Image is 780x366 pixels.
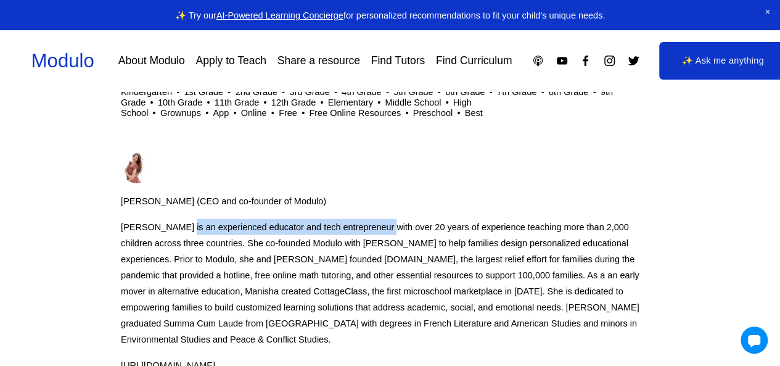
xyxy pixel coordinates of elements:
a: Preschool [413,108,453,118]
a: Instagram [603,54,616,67]
a: Free [279,108,297,118]
a: 4th Grade [342,87,381,97]
a: Modulo [31,50,94,72]
a: YouTube [556,54,569,67]
a: Middle School [385,98,441,107]
a: AI-Powered Learning Concierge [216,10,343,20]
a: 3rd Grade [289,87,329,97]
a: 12th Grade [271,98,316,107]
a: Find Tutors [371,50,425,72]
a: About Modulo [118,50,185,72]
a: 10th Grade [158,98,202,107]
a: Apply to Teach [195,50,266,72]
a: App [213,108,229,118]
a: Grownups [160,108,201,118]
a: 9th Grade [121,87,613,107]
a: Apple Podcasts [532,54,544,67]
a: Kindergarten [121,87,172,97]
a: Elementary [328,98,373,107]
a: 1st Grade [184,87,223,97]
a: 11th Grade [215,98,259,107]
a: Twitter [627,54,640,67]
a: Share a resource [277,50,360,72]
a: 6th Grade [445,87,485,97]
a: Facebook [579,54,592,67]
a: 2nd Grade [236,87,277,97]
a: 8th Grade [549,87,588,97]
p: [PERSON_NAME] is an experienced educator and tech entrepreneur with over 20 years of experience t... [121,219,659,348]
a: High School [121,98,472,118]
a: 5th Grade [393,87,433,97]
a: Find Curriculum [436,50,512,72]
a: Free Online Resources [309,108,401,118]
a: Best [465,108,483,118]
a: Online [241,108,267,118]
a: 7th Grade [497,87,536,97]
a: [PERSON_NAME] (CEO and co-founder of Modulo) [121,143,326,209]
span: [PERSON_NAME] (CEO and co-founder of Modulo) [121,193,326,209]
